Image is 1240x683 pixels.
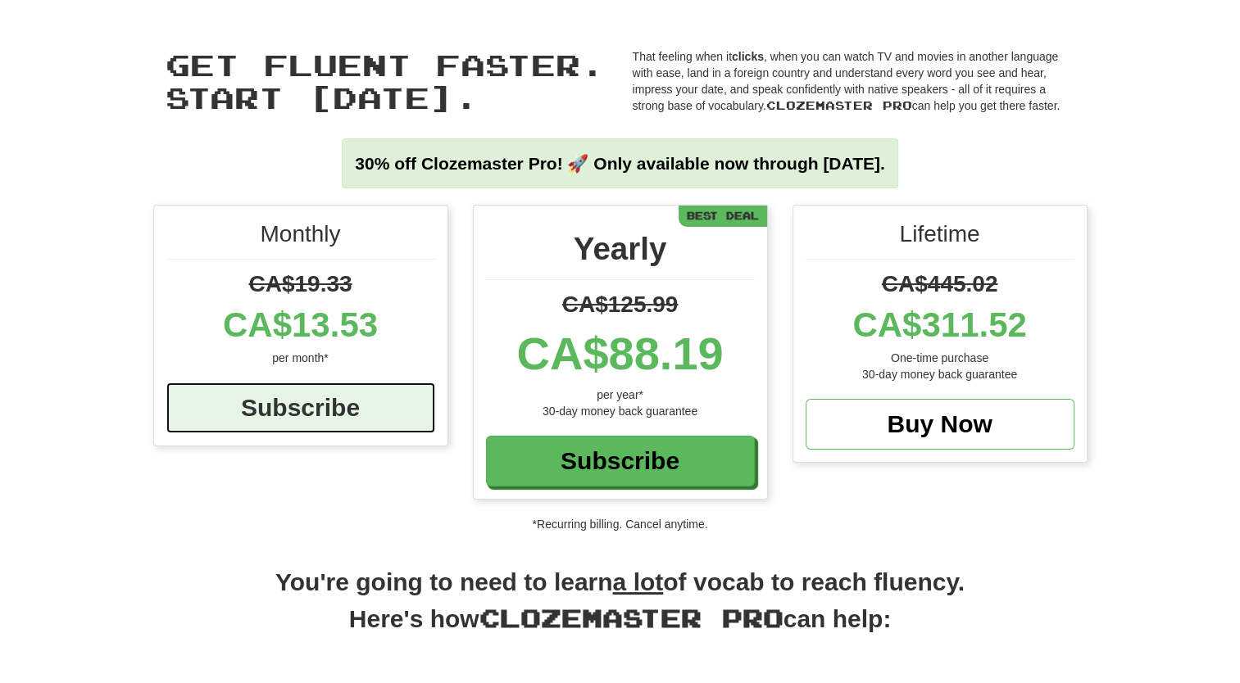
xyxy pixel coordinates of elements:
h2: You're going to need to learn of vocab to reach fluency. Here's how can help: [153,565,1088,654]
div: Lifetime [806,218,1074,260]
div: Best Deal [679,206,767,226]
a: Buy Now [806,399,1074,450]
span: Clozemaster Pro [479,603,784,632]
div: per month* [166,350,435,366]
a: Subscribe [486,436,755,486]
strong: 30% off Clozemaster Pro! 🚀 Only available now through [DATE]. [355,154,884,173]
div: Yearly [486,226,755,280]
div: CA$88.19 [486,321,755,387]
span: CA$445.02 [882,271,998,296]
span: Clozemaster Pro [766,98,912,112]
span: CA$19.33 [248,271,352,296]
div: CA$311.52 [806,301,1074,350]
div: per year* [486,387,755,403]
span: Get fluent faster. Start [DATE]. [166,47,605,115]
div: CA$13.53 [166,301,435,350]
u: a lot [613,568,664,595]
div: 30-day money back guarantee [486,403,755,419]
span: CA$125.99 [562,292,679,317]
strong: clicks [732,50,764,63]
div: 30-day money back guarantee [806,366,1074,382]
div: Monthly [166,218,435,260]
a: Subscribe [166,382,435,433]
p: That feeling when it , when you can watch TV and movies in another language with ease, land in a ... [633,48,1075,114]
div: One-time purchase [806,350,1074,366]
